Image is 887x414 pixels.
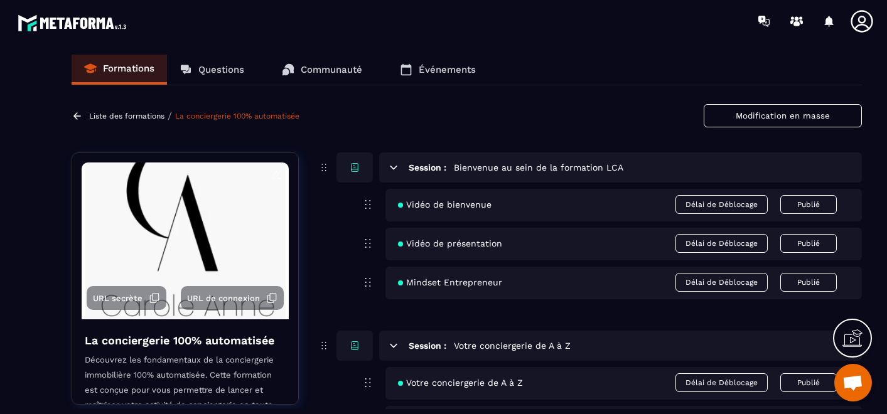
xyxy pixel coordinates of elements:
[780,373,837,392] button: Publié
[419,64,476,75] p: Événements
[167,55,257,85] a: Questions
[93,294,142,303] span: URL secrète
[409,162,446,172] h6: Session :
[72,55,167,85] a: Formations
[780,195,837,214] button: Publié
[85,332,274,349] h4: La conciergerie 100% automatisée
[187,294,260,303] span: URL de connexion
[704,104,862,127] button: Modification en masse
[675,273,768,292] span: Délai de Déblocage
[398,238,502,248] span: Vidéo de présentation
[269,55,375,85] a: Communauté
[398,277,502,287] span: Mindset Entrepreneur
[387,55,488,85] a: Événements
[175,112,299,120] a: La conciergerie 100% automatisée
[780,234,837,253] button: Publié
[301,64,362,75] p: Communauté
[675,234,768,253] span: Délai de Déblocage
[454,161,623,174] h5: Bienvenue au sein de la formation LCA
[103,63,154,74] p: Formations
[87,286,166,310] button: URL secrète
[780,273,837,292] button: Publié
[675,195,768,214] span: Délai de Déblocage
[834,364,872,401] div: Ouvrir le chat
[398,199,492,210] span: Vidéo de bienvenue
[675,373,768,392] span: Délai de Déblocage
[398,378,523,388] span: Votre conciergerie de A à Z
[181,286,284,310] button: URL de connexion
[89,112,164,120] a: Liste des formations
[454,339,571,352] h5: Votre conciergerie de A à Z
[198,64,244,75] p: Questions
[82,162,289,319] img: background
[168,110,172,122] span: /
[409,341,446,351] h6: Session :
[18,11,131,34] img: logo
